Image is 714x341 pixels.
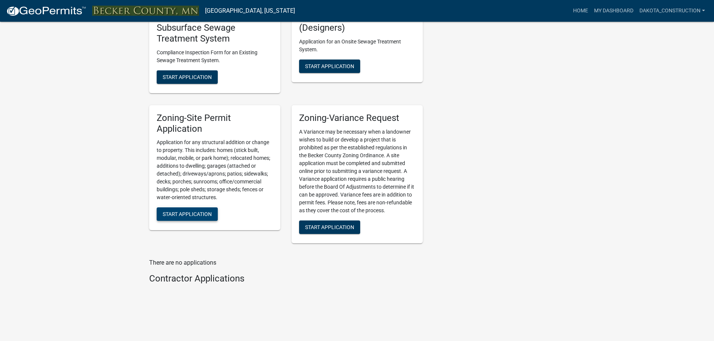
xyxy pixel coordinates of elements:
span: Start Application [305,63,354,69]
span: Start Application [163,211,212,217]
a: [GEOGRAPHIC_DATA], [US_STATE] [205,4,295,17]
p: Compliance Inspection Form for an Existing Sewage Treatment System. [157,49,273,64]
a: Home [570,4,591,18]
button: Start Application [299,60,360,73]
button: Start Application [157,70,218,84]
h4: Contractor Applications [149,273,423,284]
p: There are no applications [149,258,423,267]
a: Dakota_Construction [636,4,708,18]
button: Start Application [157,207,218,221]
img: Becker County, Minnesota [92,6,199,16]
button: Start Application [299,220,360,234]
span: Start Application [305,224,354,230]
h5: Zoning-Variance Request [299,113,415,124]
h5: Zoning-Site Permit Application [157,113,273,134]
p: Application for any structural addition or change to property. This includes: homes (stick built,... [157,138,273,201]
p: Application for an Onsite Sewage Treatment System. [299,38,415,54]
wm-workflow-list-section: Contractor Applications [149,273,423,287]
a: My Dashboard [591,4,636,18]
p: A Variance may be necessary when a landowner wishes to build or develop a project that is prohibi... [299,128,415,214]
h5: Zoning-Septic: Compliance Inspection Form - Existing Subsurface Sewage Treatment System [157,1,273,44]
span: Start Application [163,74,212,80]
